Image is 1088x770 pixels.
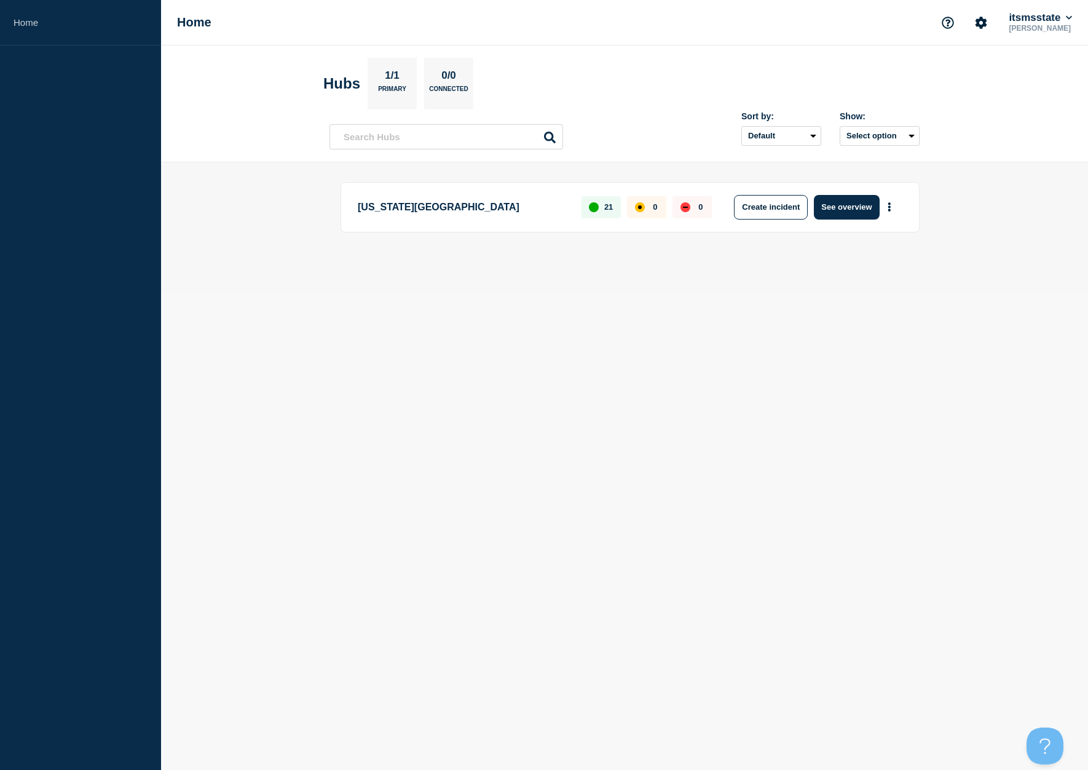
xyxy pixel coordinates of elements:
select: Sort by [741,126,821,146]
p: 0 [653,202,657,212]
p: [PERSON_NAME] [1006,24,1074,33]
div: up [589,202,599,212]
button: Select option [840,126,920,146]
h2: Hubs [323,75,360,92]
p: Connected [429,85,468,98]
button: Account settings [968,10,994,36]
p: 1/1 [380,69,404,85]
button: itsmsstate [1006,12,1074,24]
p: 0 [698,202,703,212]
p: [US_STATE][GEOGRAPHIC_DATA] [358,195,567,220]
h1: Home [177,15,211,30]
div: Show: [840,111,920,121]
p: 0/0 [437,69,461,85]
div: down [680,202,690,212]
input: Search Hubs [329,124,563,149]
iframe: Help Scout Beacon - Open [1027,728,1063,764]
button: Create incident [734,195,808,220]
button: More actions [881,196,897,218]
div: affected [635,202,645,212]
button: See overview [814,195,879,220]
p: 21 [604,202,613,212]
div: Sort by: [741,111,821,121]
p: Primary [378,85,406,98]
button: Support [935,10,961,36]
